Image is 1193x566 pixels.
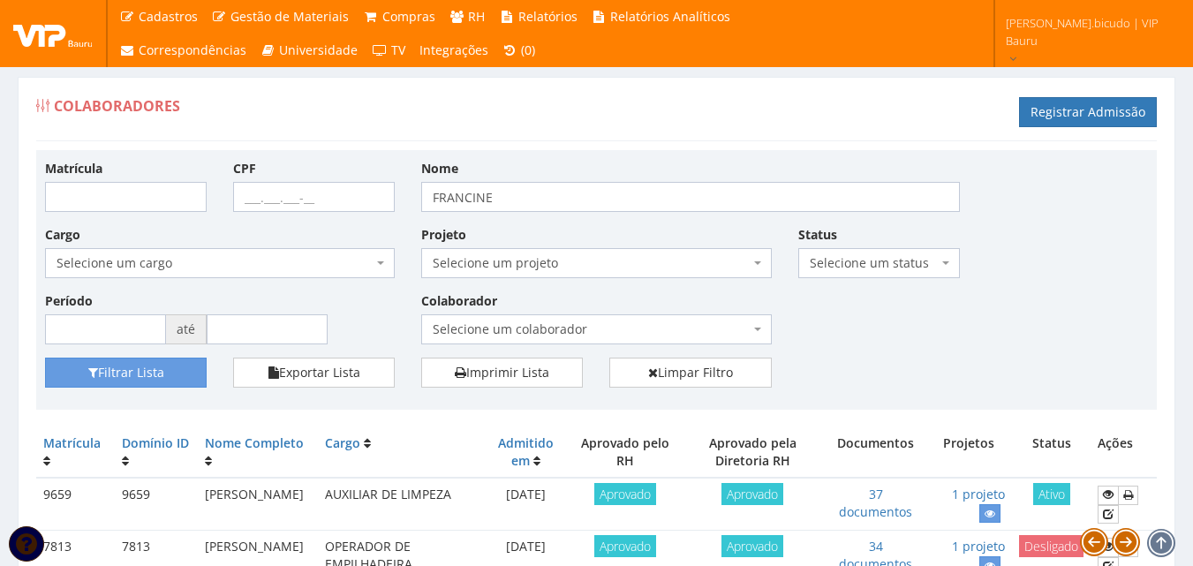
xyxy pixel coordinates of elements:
a: 1 projeto [952,486,1005,502]
label: Período [45,292,93,310]
a: Registrar Admissão [1019,97,1157,127]
a: Limpar Filtro [609,358,771,388]
a: Domínio ID [122,434,189,451]
span: Relatórios Analíticos [610,8,730,25]
td: [PERSON_NAME] [198,478,318,531]
img: logo [13,20,93,47]
input: ___.___.___-__ [233,182,395,212]
a: 37 documentos [839,486,912,520]
span: Selecione um status [798,248,960,278]
span: Selecione um projeto [421,248,771,278]
td: AUXILIAR DE LIMPEZA [318,478,479,531]
span: Selecione um cargo [45,248,395,278]
label: Projeto [421,226,466,244]
label: Nome [421,160,458,177]
a: Nome Completo [205,434,304,451]
span: Aprovado [721,483,783,505]
label: Colaborador [421,292,497,310]
a: Correspondências [112,34,253,67]
span: Selecione um colaborador [433,321,749,338]
th: Projetos [926,427,1013,478]
a: Universidade [253,34,366,67]
span: Aprovado [594,535,656,557]
a: Admitido em [498,434,554,469]
span: Relatórios [518,8,578,25]
label: CPF [233,160,256,177]
span: Universidade [279,42,358,58]
td: 9659 [36,478,115,531]
button: Filtrar Lista [45,358,207,388]
span: Selecione um cargo [57,254,373,272]
a: TV [365,34,412,67]
span: Ativo [1033,483,1070,505]
th: Ações [1091,427,1157,478]
span: [PERSON_NAME].bicudo | VIP Bauru [1006,14,1170,49]
a: Cargo [325,434,360,451]
th: Documentos [826,427,926,478]
th: Status [1012,427,1091,478]
span: até [166,314,207,344]
td: [DATE] [479,478,571,531]
a: (0) [495,34,543,67]
span: Colaboradores [54,96,180,116]
label: Cargo [45,226,80,244]
th: Aprovado pelo RH [571,427,679,478]
span: Aprovado [594,483,656,505]
span: Gestão de Materiais [230,8,349,25]
label: Matrícula [45,160,102,177]
span: Desligado [1019,535,1084,557]
span: RH [468,8,485,25]
button: Exportar Lista [233,358,395,388]
a: Imprimir Lista [421,358,583,388]
td: 9659 [115,478,198,531]
span: Selecione um status [810,254,938,272]
a: Integrações [412,34,495,67]
span: Integrações [419,42,488,58]
span: Selecione um colaborador [421,314,771,344]
span: Compras [382,8,435,25]
th: Aprovado pela Diretoria RH [679,427,825,478]
a: Matrícula [43,434,101,451]
span: Correspondências [139,42,246,58]
span: Cadastros [139,8,198,25]
span: (0) [521,42,535,58]
label: Status [798,226,837,244]
span: TV [391,42,405,58]
a: 1 projeto [952,538,1005,555]
span: Aprovado [721,535,783,557]
span: Selecione um projeto [433,254,749,272]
